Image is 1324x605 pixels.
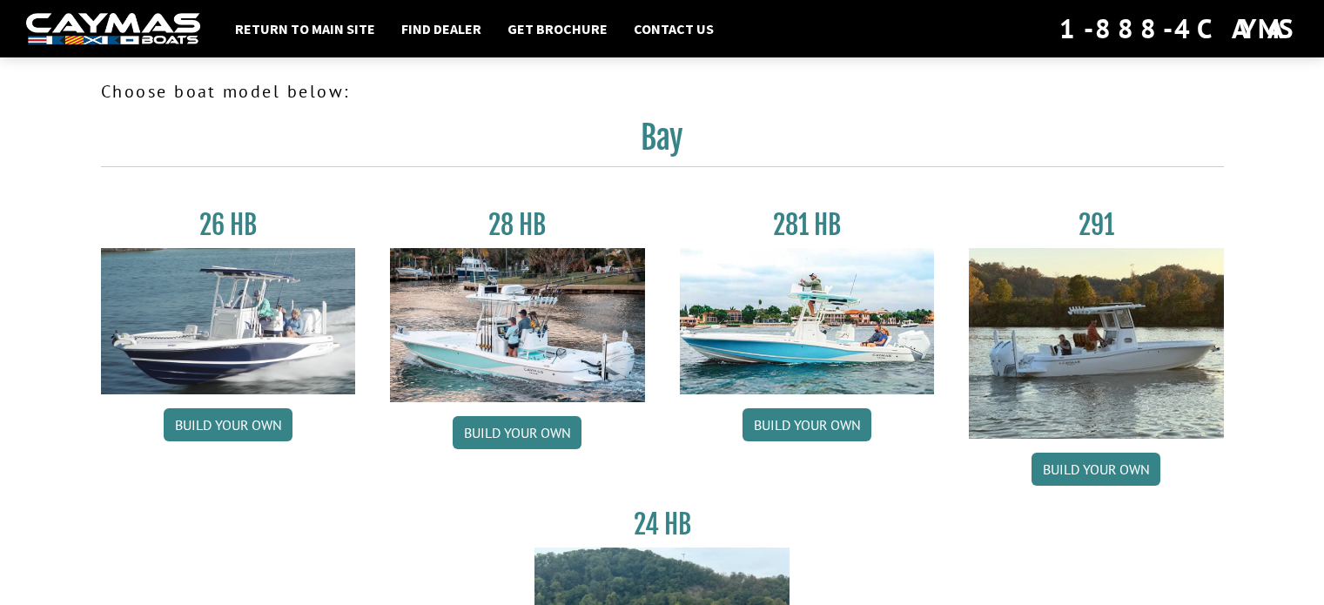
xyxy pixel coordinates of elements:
a: Build your own [164,408,292,441]
a: Contact Us [625,17,722,40]
a: Build your own [453,416,581,449]
h3: 291 [969,209,1224,241]
h3: 28 HB [390,209,645,241]
img: white-logo-c9c8dbefe5ff5ceceb0f0178aa75bf4bb51f6bca0971e226c86eb53dfe498488.png [26,13,200,45]
a: Build your own [1032,453,1160,486]
h3: 24 HB [534,508,790,541]
h2: Bay [101,118,1224,167]
img: 291_Thumbnail.jpg [969,248,1224,439]
a: Build your own [743,408,871,441]
img: 28-hb-twin.jpg [680,248,935,394]
h3: 281 HB [680,209,935,241]
img: 28_hb_thumbnail_for_caymas_connect.jpg [390,248,645,402]
a: Find Dealer [393,17,490,40]
a: Get Brochure [499,17,616,40]
img: 26_new_photo_resized.jpg [101,248,356,394]
h3: 26 HB [101,209,356,241]
div: 1-888-4CAYMAS [1059,10,1298,48]
a: Return to main site [226,17,384,40]
p: Choose boat model below: [101,78,1224,104]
